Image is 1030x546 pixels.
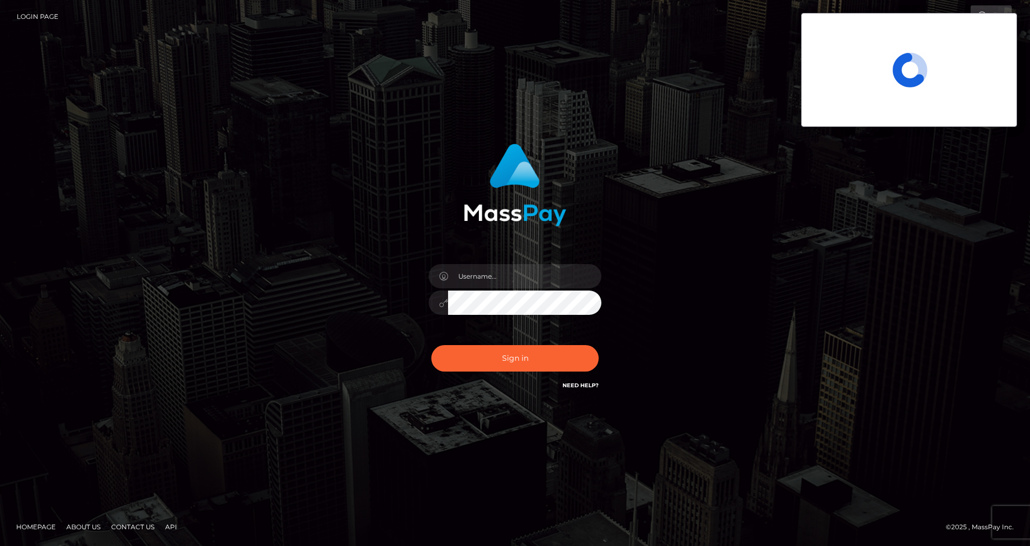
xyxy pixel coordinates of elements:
input: Username... [448,264,601,288]
span: Loading [892,52,927,87]
a: Need Help? [563,382,599,389]
a: Contact Us [107,518,159,535]
a: Homepage [12,518,60,535]
img: MassPay Login [464,144,566,226]
a: Login Page [17,5,58,28]
div: © 2025 , MassPay Inc. [946,521,1022,533]
a: Login [971,5,1012,28]
a: API [161,518,181,535]
a: About Us [62,518,105,535]
button: Sign in [431,345,599,372]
